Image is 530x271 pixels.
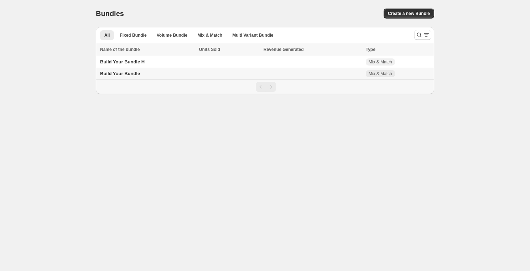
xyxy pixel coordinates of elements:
[104,32,110,38] span: All
[199,46,220,53] span: Units Sold
[414,30,431,40] button: Search and filter results
[100,59,145,64] span: Build Your Bundle H
[96,9,124,18] h1: Bundles
[369,71,392,77] span: Mix & Match
[369,59,392,65] span: Mix & Match
[157,32,187,38] span: Volume Bundle
[197,32,222,38] span: Mix & Match
[264,46,304,53] span: Revenue Generated
[232,32,273,38] span: Multi Variant Bundle
[96,79,434,94] nav: Pagination
[120,32,146,38] span: Fixed Bundle
[264,46,311,53] button: Revenue Generated
[199,46,227,53] button: Units Sold
[100,46,195,53] div: Name of the bundle
[384,9,434,19] button: Create a new Bundle
[366,46,430,53] div: Type
[100,71,140,76] span: Build Your Bundle
[388,11,430,16] span: Create a new Bundle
